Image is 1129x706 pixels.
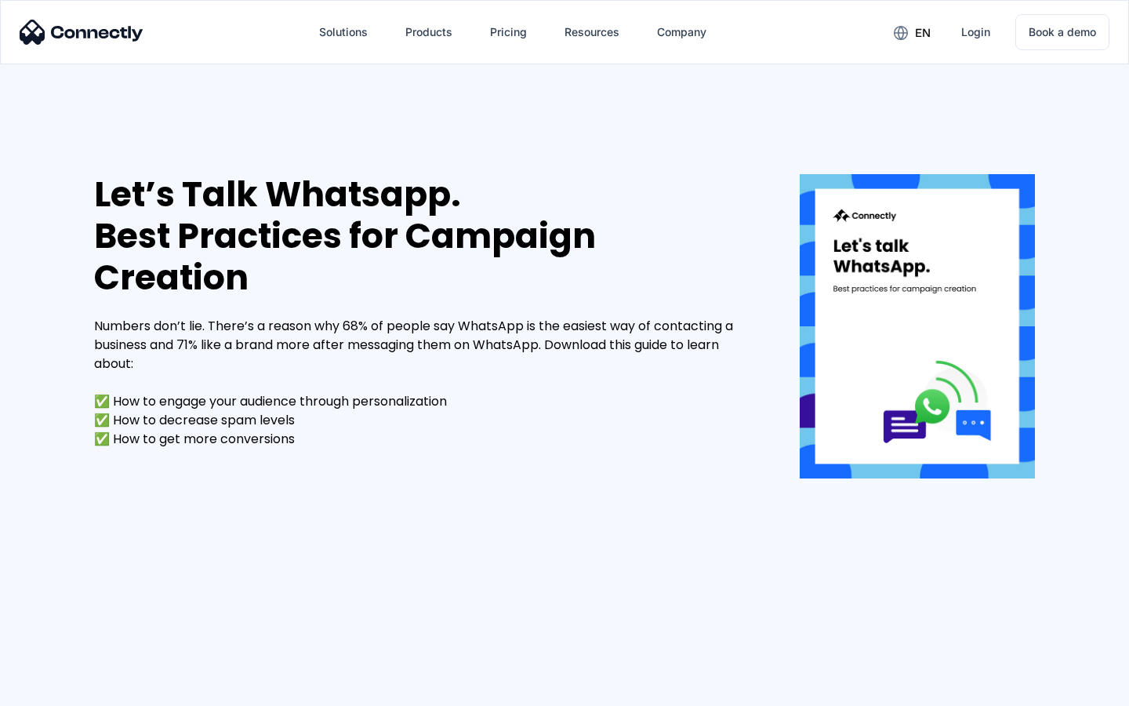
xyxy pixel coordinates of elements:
div: en [915,22,931,44]
div: Login [961,21,990,43]
div: Let’s Talk Whatsapp. Best Practices for Campaign Creation [94,174,753,298]
div: Solutions [319,21,368,43]
div: Company [657,21,706,43]
a: Login [949,13,1003,51]
div: Pricing [490,21,527,43]
div: Products [405,21,452,43]
aside: Language selected: English [16,679,94,701]
a: Pricing [477,13,539,51]
div: Resources [564,21,619,43]
div: Numbers don’t lie. There’s a reason why 68% of people say WhatsApp is the easiest way of contacti... [94,317,753,449]
a: Book a demo [1015,14,1109,50]
img: Connectly Logo [20,20,143,45]
ul: Language list [31,679,94,701]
